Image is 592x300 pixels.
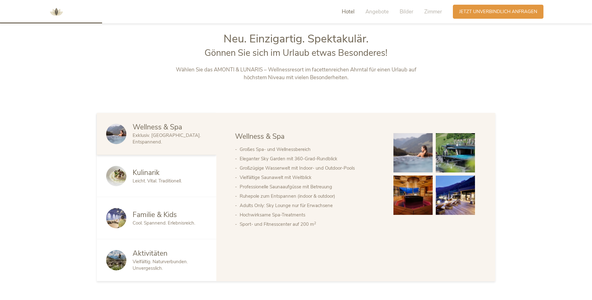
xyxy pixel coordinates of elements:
span: Wellness & Spa [133,122,182,132]
li: Großes Spa- und Wellnessbereich [240,145,381,154]
li: Adults Only: Sky Lounge nur für Erwachsene [240,201,381,210]
span: Familie & Kids [133,210,177,220]
span: Leicht. Vital. Traditionell. [133,178,182,184]
span: Hotel [342,8,355,15]
span: Gönnen Sie sich im Urlaub etwas Besonderes! [204,47,388,59]
li: Professionelle Saunaaufgüsse mit Betreuung [240,182,381,191]
li: Vielfältige Saunawelt mit Weitblick [240,173,381,182]
span: Bilder [400,8,413,15]
p: Wählen Sie das AMONTI & LUNARIS – Wellnessresort im facettenreichen Ahrntal für einen Urlaub auf ... [166,66,426,82]
li: Ruhepole zum Entspannen (indoor & outdoor) [240,191,381,201]
span: Neu. Einzigartig. Spektakulär. [223,31,369,46]
span: Vielfältig. Naturverbunden. Unvergesslich. [133,259,188,271]
span: Cool. Spannend. Erlebnisreich. [133,220,195,226]
span: Kulinarik [133,168,160,177]
li: Großzügige Wasserwelt mit Indoor- und Outdoor-Pools [240,163,381,173]
span: Zimmer [424,8,442,15]
span: Aktivitäten [133,249,167,258]
li: Hochwirksame Spa-Treatments [240,210,381,220]
span: Jetzt unverbindlich anfragen [459,8,537,15]
sup: 2 [314,221,316,225]
span: Wellness & Spa [235,132,284,141]
span: Angebote [365,8,389,15]
li: Eleganter Sky Garden mit 360-Grad-Rundblick [240,154,381,163]
img: AMONTI & LUNARIS Wellnessresort [47,2,66,21]
a: AMONTI & LUNARIS Wellnessresort [47,9,66,14]
span: Exklusiv. [GEOGRAPHIC_DATA]. Entspannend. [133,132,201,145]
li: Sport- und Fitnesscenter auf 200 m [240,220,381,229]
